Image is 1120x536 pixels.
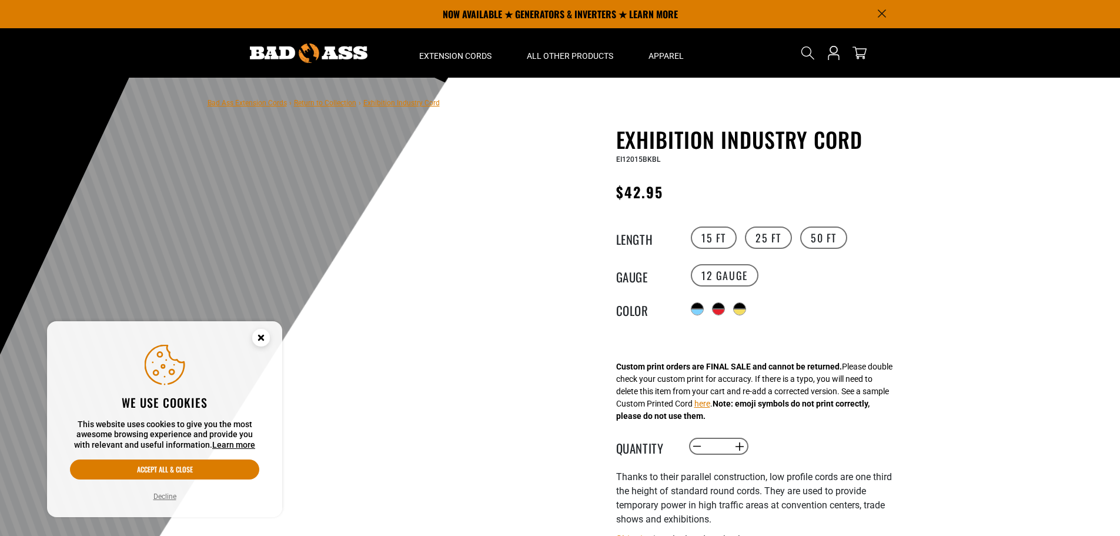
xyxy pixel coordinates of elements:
span: $42.95 [616,181,663,202]
span: Extension Cords [419,51,492,61]
summary: Search [798,44,817,62]
span: › [289,99,292,107]
strong: Custom print orders are FINAL SALE and cannot be returned. [616,362,842,371]
h2: We use cookies [70,395,259,410]
a: Bad Ass Extension Cords [208,99,287,107]
button: Accept all & close [70,460,259,480]
a: Return to Collection [294,99,356,107]
span: EI12015BKBL [616,155,660,164]
h1: Exhibition Industry Cord [616,127,904,152]
span: Apparel [648,51,684,61]
legend: Length [616,230,675,245]
div: Please double check your custom print for accuracy. If there is a typo, you will need to delete t... [616,361,892,422]
label: Quantity [616,439,675,454]
p: This website uses cookies to give you the most awesome browsing experience and provide you with r... [70,420,259,451]
aside: Cookie Consent [47,321,282,518]
button: here [694,398,710,410]
summary: Extension Cords [402,28,509,78]
legend: Color [616,301,675,317]
nav: breadcrumbs [208,95,440,109]
legend: Gauge [616,268,675,283]
span: All Other Products [527,51,613,61]
span: › [359,99,361,107]
label: 50 FT [800,227,847,249]
label: 12 Gauge [691,264,758,287]
button: Decline [150,491,180,502]
strong: Note: emoji symbols do not print correctly, please do not use them. [616,399,870,421]
span: Exhibition Industry Cord [363,99,440,107]
summary: Apparel [631,28,701,78]
summary: All Other Products [509,28,631,78]
label: 25 FT [745,227,792,249]
img: Bad Ass Extension Cords [250,44,367,63]
label: 15 FT [691,227,737,249]
p: Thanks to their parallel construction, low profile cords are one third the height of standard rou... [616,470,904,527]
a: Learn more [212,440,255,450]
